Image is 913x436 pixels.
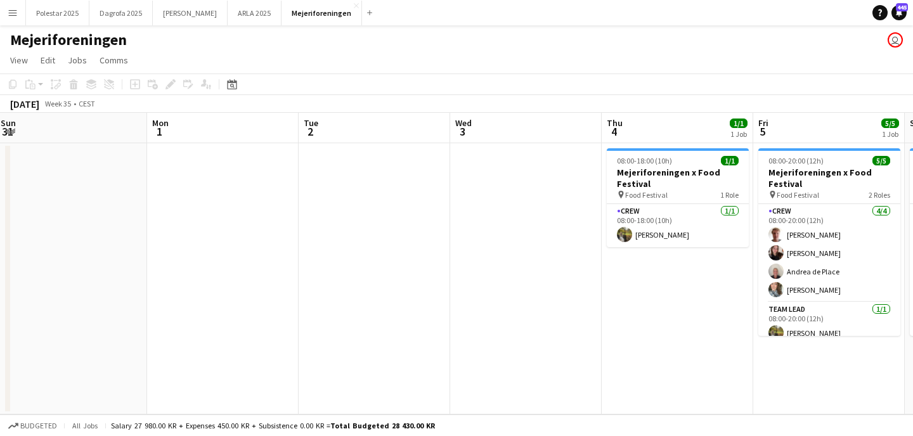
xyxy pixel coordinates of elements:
[89,1,153,25] button: Dagrofa 2025
[36,52,60,68] a: Edit
[10,30,127,49] h1: Mejeriforeningen
[228,1,282,25] button: ARLA 2025
[891,5,907,20] a: 445
[26,1,89,25] button: Polestar 2025
[888,32,903,48] app-user-avatar: Tatianna Tobiassen
[94,52,133,68] a: Comms
[68,54,87,66] span: Jobs
[41,54,55,66] span: Edit
[100,54,128,66] span: Comms
[5,52,33,68] a: View
[10,54,28,66] span: View
[20,421,57,430] span: Budgeted
[330,421,435,430] span: Total Budgeted 28 430.00 KR
[6,419,59,433] button: Budgeted
[10,98,39,110] div: [DATE]
[70,421,100,430] span: All jobs
[282,1,362,25] button: Mejeriforeningen
[896,3,908,11] span: 445
[111,421,435,430] div: Salary 27 980.00 KR + Expenses 450.00 KR + Subsistence 0.00 KR =
[63,52,92,68] a: Jobs
[153,1,228,25] button: [PERSON_NAME]
[42,99,74,108] span: Week 35
[79,99,95,108] div: CEST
